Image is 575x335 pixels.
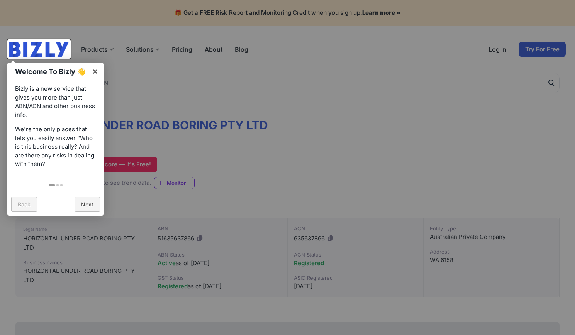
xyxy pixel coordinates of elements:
h1: Welcome To Bizly 👋 [15,66,88,77]
a: × [87,63,104,80]
p: We're the only places that lets you easily answer “Who is this business really? And are there any... [15,125,96,169]
a: Back [11,197,37,212]
p: Bizly is a new service that gives you more than just ABN/ACN and other business info. [15,85,96,119]
a: Next [75,197,100,212]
